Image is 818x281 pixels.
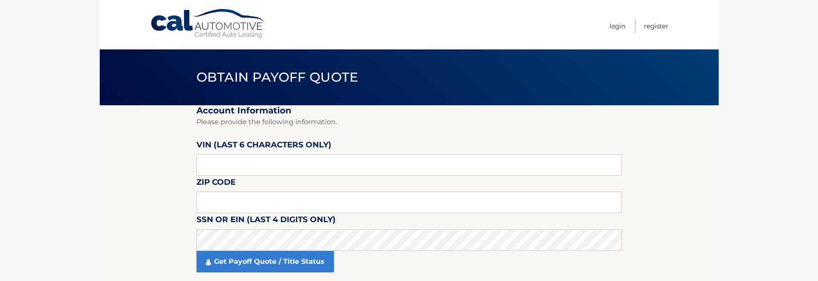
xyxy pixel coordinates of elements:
[196,213,336,229] label: SSN or EIN (last 4 digits only)
[150,9,266,39] a: Cal Automotive
[196,138,331,154] label: VIN (last 6 characters only)
[196,251,334,272] a: Get Payoff Quote / Title Status
[644,19,668,33] a: Register
[196,105,622,116] h2: Account Information
[196,69,358,85] span: Obtain Payoff Quote
[610,19,625,33] a: Login
[196,116,622,128] p: Please provide the following information.
[196,176,236,192] label: Zip Code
